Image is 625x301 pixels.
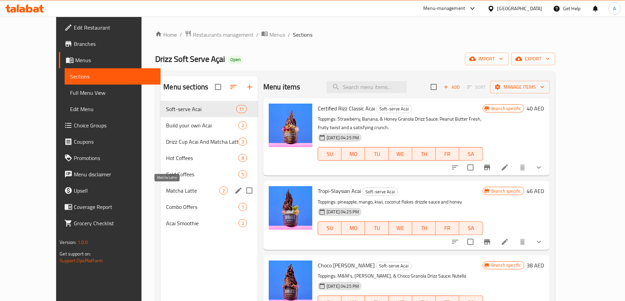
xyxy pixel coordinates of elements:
span: MO [344,149,362,159]
span: Soft-serve Acai [363,188,398,196]
span: Open [228,57,243,63]
span: Add [443,83,461,91]
button: WE [389,222,412,235]
span: SU [321,149,339,159]
span: Tropi-Slaysian Acai [318,186,361,196]
span: import [471,55,503,63]
div: Open [228,56,243,64]
span: FR [439,223,457,233]
span: Restaurants management [193,31,253,39]
div: Build your own Acai [166,121,239,129]
button: delete [514,234,531,250]
div: items [239,203,247,211]
span: 5 [239,171,247,178]
a: Menus [261,30,285,39]
span: Sections [293,31,312,39]
span: Select section [427,80,441,94]
span: FR [439,149,457,159]
button: show more [531,159,547,176]
h6: 38 AED [527,261,544,270]
a: Menus [59,52,161,68]
div: Soft-serve Acai [376,105,412,113]
button: TU [365,222,389,235]
button: Branch-specific-item [479,234,495,250]
span: 2 [239,220,247,227]
button: Add [441,82,463,92]
span: TH [415,149,433,159]
div: Combo Offers1 [161,199,258,215]
a: Restaurants management [185,30,253,39]
div: items [219,187,228,195]
span: TU [368,149,386,159]
span: Drizz Soft Serve Açai [155,51,225,67]
span: Promotions [74,154,155,162]
h2: Menu items [263,82,300,92]
h2: Menu sections [163,82,208,92]
span: Drizz Cup Acai And Matcha Latte Combo [166,138,239,146]
span: [DATE] 04:25 PM [324,283,362,289]
img: Tropi-Slaysian Acai [269,186,312,230]
a: Edit Menu [65,101,161,117]
span: SA [462,223,480,233]
a: Edit menu item [501,238,509,246]
span: 1.0.0 [78,238,88,247]
img: Certified Rizz Classic Acai [269,104,312,147]
span: Coupons [74,138,155,146]
span: Cold Coffees [166,170,239,178]
div: Acai Smoothie [166,219,239,227]
span: Full Menu View [70,89,155,97]
span: MO [344,223,362,233]
button: TU [365,147,389,161]
span: WE [392,149,410,159]
span: [DATE] 04:25 PM [324,135,362,141]
div: items [236,105,247,113]
div: Matcha Latte2edit [161,182,258,199]
span: Select to update [463,235,478,249]
button: SU [318,147,342,161]
li: / [288,31,290,39]
button: TH [412,222,436,235]
a: Edit Restaurant [59,19,161,36]
button: FR [436,147,459,161]
span: Soft-serve Acai [376,262,411,270]
button: import [465,53,509,65]
p: Toppings: pineapple, mango, kiwi, coconut flakes drizzle sauce and honey [318,198,483,206]
a: Choice Groups [59,117,161,134]
svg: Show Choices [535,163,543,172]
span: A [613,5,616,12]
nav: breadcrumb [155,30,555,39]
button: edit [233,185,244,196]
li: / [256,31,259,39]
span: Menus [269,31,285,39]
div: [GEOGRAPHIC_DATA] [497,5,542,12]
span: 2 [239,122,247,129]
svg: Show Choices [535,238,543,246]
div: Soft-serve Acai11 [161,101,258,117]
span: export [517,55,550,63]
span: Choco [PERSON_NAME] [318,260,375,270]
div: items [239,121,247,129]
button: sort-choices [447,234,463,250]
button: TH [412,147,436,161]
div: items [239,154,247,162]
span: 1 [239,204,247,210]
input: search [327,81,407,93]
span: Add item [441,82,463,92]
span: Hot Coffees [166,154,239,162]
button: MO [342,222,365,235]
a: Home [155,31,177,39]
span: Select section first [463,82,490,92]
div: Build your own Acai2 [161,117,258,134]
div: Soft-serve Acai [362,188,398,196]
span: Soft-serve Acai [166,105,236,113]
span: [DATE] 04:25 PM [324,209,362,215]
div: items [239,138,247,146]
a: Upsell [59,182,161,199]
span: SA [462,149,480,159]
span: 11 [236,106,247,112]
h6: 46 AED [527,186,544,196]
span: WE [392,223,410,233]
span: Select to update [463,160,478,175]
span: Manage items [496,83,544,91]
